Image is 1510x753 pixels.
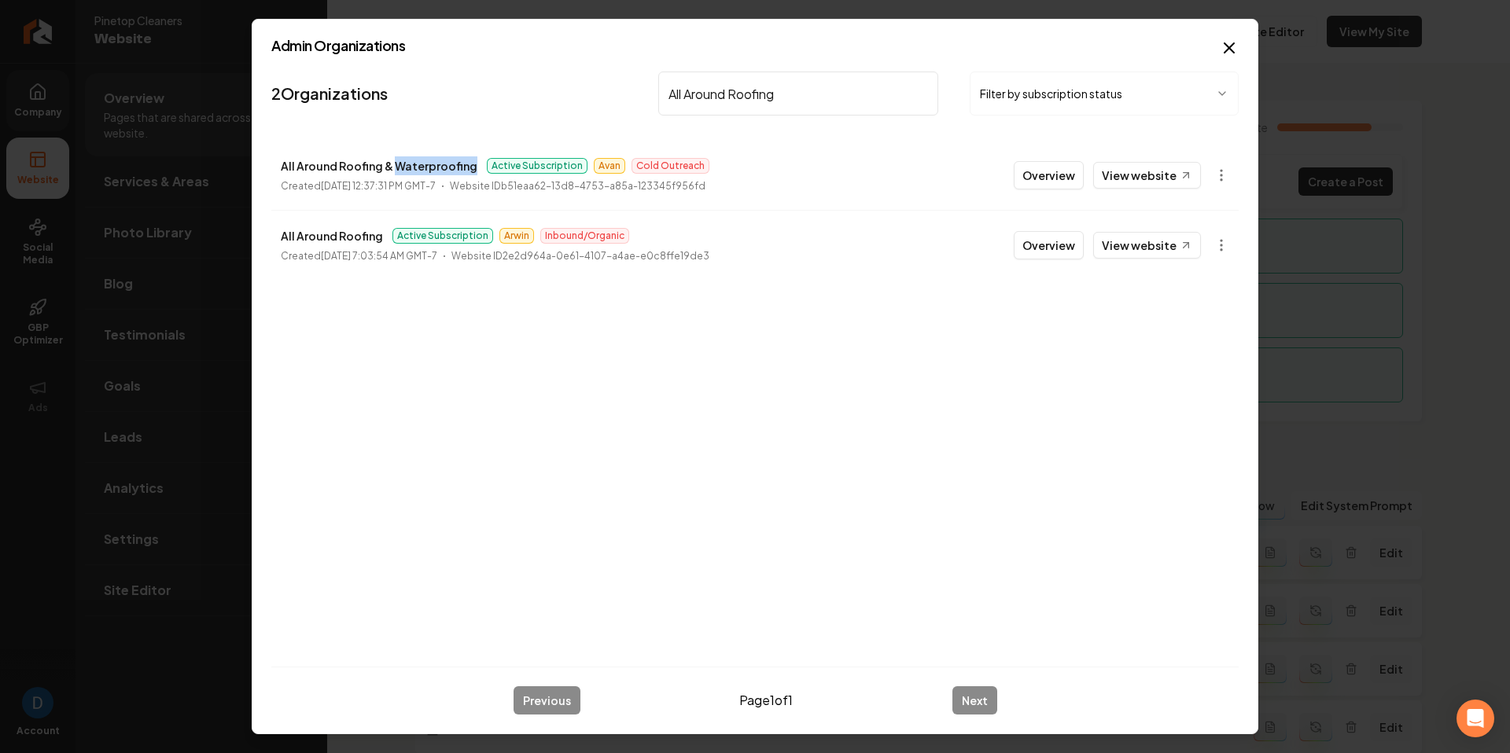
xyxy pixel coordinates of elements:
[281,226,383,245] p: All Around Roofing
[658,72,938,116] input: Search by name or ID
[540,228,629,244] span: Inbound/Organic
[594,158,625,174] span: Avan
[392,228,493,244] span: Active Subscription
[271,39,1239,53] h2: Admin Organizations
[271,83,388,105] a: 2Organizations
[1093,162,1201,189] a: View website
[632,158,709,174] span: Cold Outreach
[281,178,436,194] p: Created
[451,248,709,264] p: Website ID 2e2d964a-0e61-4107-a4ae-e0c8ffe19de3
[281,156,477,175] p: All Around Roofing & Waterproofing
[1014,231,1084,259] button: Overview
[450,178,705,194] p: Website ID b51eaa62-13d8-4753-a85a-123345f956fd
[321,180,436,192] time: [DATE] 12:37:31 PM GMT-7
[487,158,587,174] span: Active Subscription
[499,228,534,244] span: Arwin
[739,691,793,710] span: Page 1 of 1
[321,250,437,262] time: [DATE] 7:03:54 AM GMT-7
[1093,232,1201,259] a: View website
[1014,161,1084,189] button: Overview
[281,248,437,264] p: Created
